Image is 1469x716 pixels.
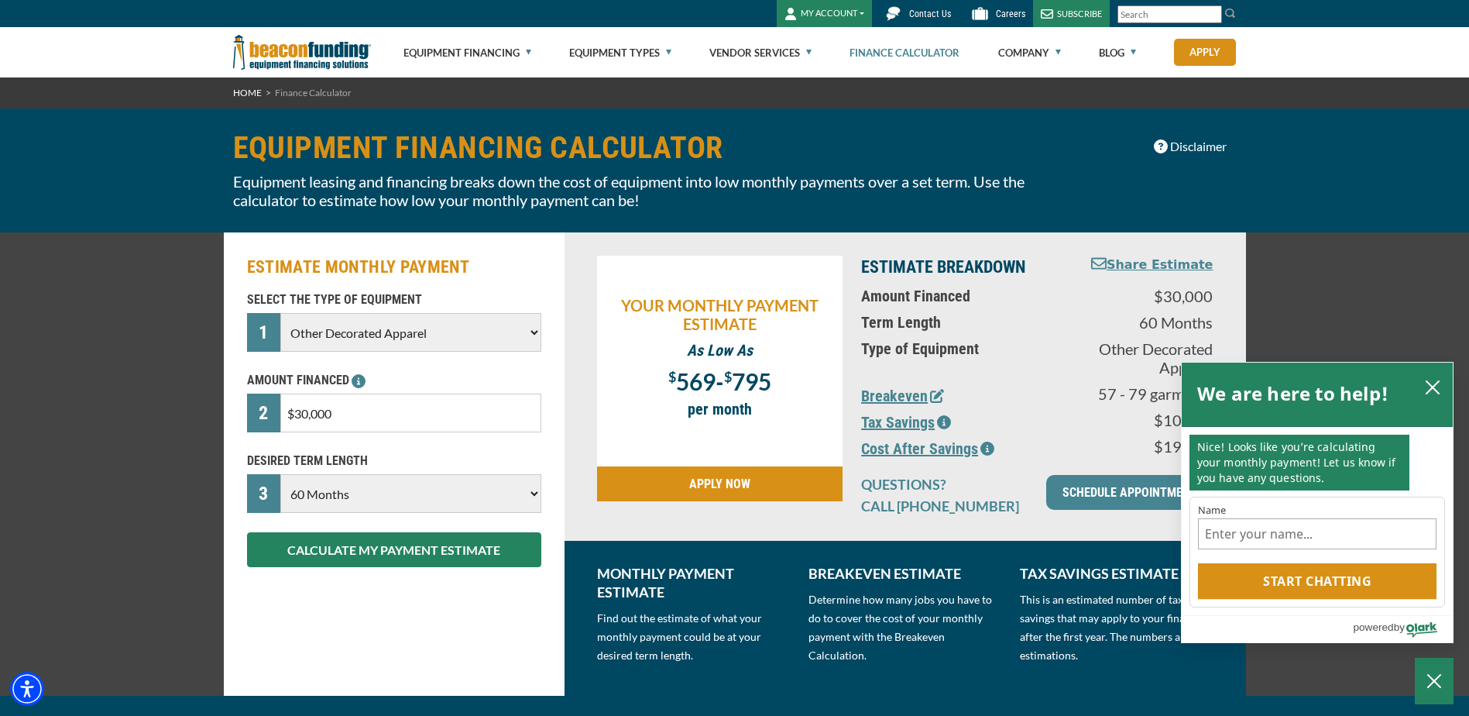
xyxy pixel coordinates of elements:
[1415,658,1454,704] button: Close Chatbox
[233,172,1066,209] p: Equipment leasing and financing breaks down the cost of equipment into low monthly payments over ...
[1224,7,1237,19] img: Search
[247,394,281,432] div: 2
[1198,518,1436,549] input: Name
[808,590,1001,665] p: Determine how many jobs you have to do to cover the cost of your monthly payment with the Breakev...
[996,9,1025,19] span: Careers
[861,384,944,408] button: Breakeven
[668,368,676,385] span: $
[597,466,843,501] a: APPLY NOW
[1353,616,1453,642] a: Powered by Olark
[1091,256,1213,275] button: Share Estimate
[1198,563,1436,599] button: Start chatting
[861,339,1059,358] p: Type of Equipment
[909,9,951,19] span: Contact Us
[569,28,671,77] a: Equipment Types
[861,256,1059,279] p: ESTIMATE BREAKDOWN
[1020,564,1213,583] p: TAX SAVINGS ESTIMATE
[849,28,959,77] a: Finance Calculator
[1077,313,1213,332] p: 60 Months
[605,400,836,418] p: per month
[998,28,1061,77] a: Company
[1174,39,1236,66] a: Apply
[233,132,1066,164] h1: EQUIPMENT FINANCING CALCULATOR
[1353,618,1393,637] span: powered
[233,87,262,98] a: HOME
[247,371,541,390] p: AMOUNT FINANCED
[709,28,812,77] a: Vendor Services
[1099,28,1136,77] a: Blog
[247,452,541,470] p: DESIRED TERM LENGTH
[861,437,994,460] button: Cost After Savings
[1181,362,1454,643] div: olark chatbox
[861,497,1028,515] p: CALL [PHONE_NUMBER]
[247,256,541,279] h2: ESTIMATE MONTHLY PAYMENT
[1394,618,1405,637] span: by
[861,411,951,434] button: Tax Savings
[732,367,771,395] span: 795
[1077,339,1213,377] p: Other Decorated Apparel
[861,475,1028,494] p: QUESTIONS?
[1020,590,1213,665] p: This is an estimated number of tax savings that may apply to your financing after the first year....
[724,368,732,385] span: $
[1189,435,1409,491] p: Nice! Looks like you’re calculating your monthly payment! Let us know if you have any questions.
[1077,411,1213,429] p: $10,500
[247,474,281,513] div: 3
[861,313,1059,332] p: Term Length
[597,609,790,665] p: Find out the estimate of what your monthly payment could be at your desired term length.
[676,367,716,395] span: 569
[10,672,44,706] div: Accessibility Menu
[1197,378,1388,409] h2: We are here to help!
[605,341,836,360] p: As Low As
[1077,437,1213,456] p: $19,500
[861,287,1059,305] p: Amount Financed
[605,367,836,392] p: -
[1170,137,1227,156] span: Disclaimer
[597,564,790,601] p: MONTHLY PAYMENT ESTIMATE
[1077,384,1213,403] p: 57 - 79 garments
[1206,9,1218,21] a: Clear search text
[275,87,352,98] span: Finance Calculator
[247,291,541,309] p: SELECT THE TYPE OF EQUIPMENT
[233,27,371,77] img: Beacon Funding Corporation logo
[1077,287,1213,305] p: $30,000
[1117,5,1222,23] input: Search
[1046,475,1213,510] a: SCHEDULE APPOINTMENT
[280,394,541,432] input: $
[1182,427,1453,497] div: chat
[1198,505,1436,515] label: Name
[1144,132,1237,161] button: Disclaimer
[808,564,1001,583] p: BREAKEVEN ESTIMATE
[247,532,541,567] button: CALCULATE MY PAYMENT ESTIMATE
[1420,376,1445,398] button: close chatbox
[247,313,281,352] div: 1
[605,296,836,333] p: YOUR MONTHLY PAYMENT ESTIMATE
[403,28,531,77] a: Equipment Financing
